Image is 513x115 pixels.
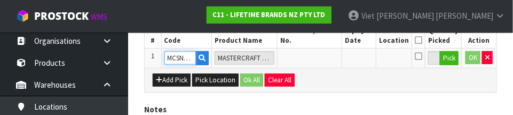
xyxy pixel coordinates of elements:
[265,74,295,87] button: Clear All
[16,9,29,22] img: cube-alt.png
[161,23,211,48] th: Product Code
[192,74,239,87] button: Pick Location
[465,51,480,64] button: OK
[207,6,332,24] a: C11 - LIFETIME BRANDS NZ PTY LTD
[361,11,434,21] span: Viet [PERSON_NAME]
[91,12,107,22] small: WMS
[277,23,342,48] th: Serial No. / Batch No.
[144,104,167,115] label: Notes
[212,10,326,19] strong: C11 - LIFETIME BRANDS NZ PTY LTD
[376,23,412,48] th: Location
[34,9,89,23] span: ProStock
[425,23,462,48] th: Quantity Picked
[215,51,274,65] input: Name
[440,51,459,65] button: Pick
[436,11,493,21] span: [PERSON_NAME]
[240,74,263,87] button: Ok All
[342,23,376,48] th: Expiry Date
[145,23,161,48] th: #
[211,23,277,48] th: Product Name
[462,23,496,48] th: Action
[153,74,191,87] button: Add Pick
[164,51,196,65] input: Code
[151,51,154,60] span: 1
